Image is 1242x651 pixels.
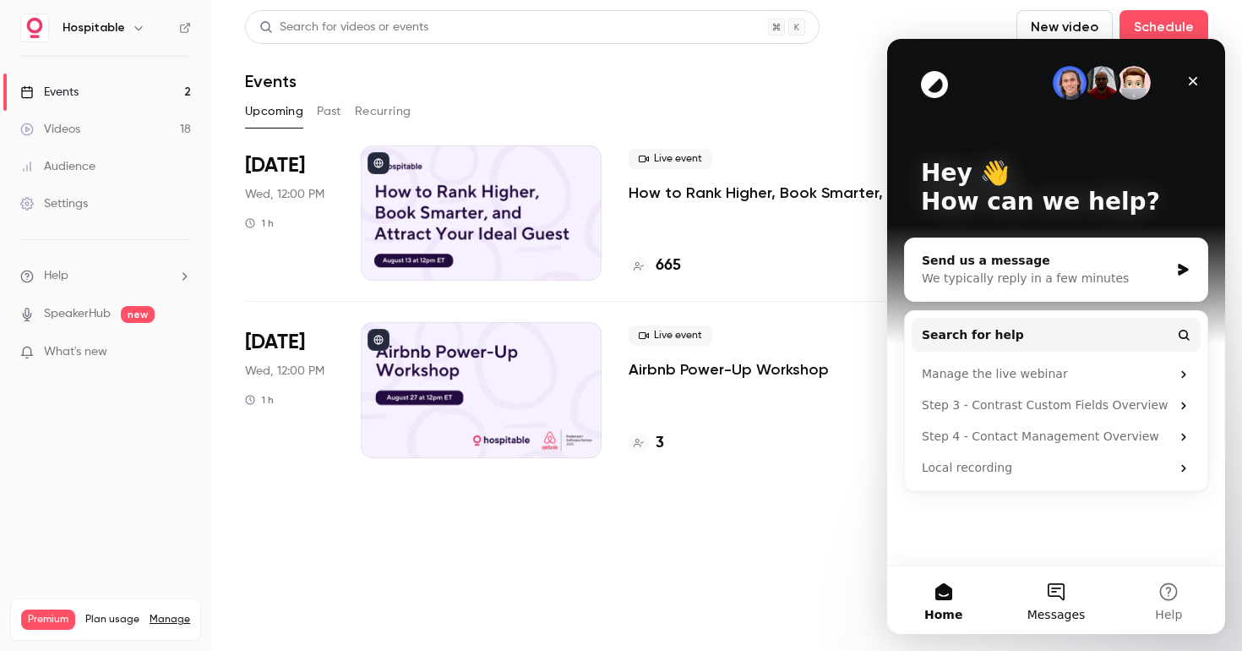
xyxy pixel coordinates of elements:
a: How to Rank Higher, Book Smarter, and Attract Your Ideal Guest [629,183,959,203]
iframe: Noticeable Trigger [171,345,191,360]
div: Videos [20,121,80,138]
h4: 3 [656,432,664,455]
span: [DATE] [245,152,305,179]
button: Upcoming [245,98,303,125]
span: Plan usage [85,613,139,626]
span: [DATE] [245,329,305,356]
span: Live event [629,149,712,169]
div: Events [20,84,79,101]
a: SpeakerHub [44,305,111,323]
a: 665 [629,254,681,277]
div: Aug 27 Wed, 12:00 PM (America/Toronto) [245,322,334,457]
button: New video [1016,10,1113,44]
span: new [121,306,155,323]
button: Past [317,98,341,125]
span: Help [44,267,68,285]
div: 1 h [245,216,274,230]
div: Aug 13 Wed, 12:00 PM (America/Toronto) [245,145,334,281]
a: Airbnb Power-Up Workshop [629,359,829,380]
div: 1 h [245,393,274,407]
a: Manage [150,613,190,626]
img: Hospitable [21,14,48,41]
span: Premium [21,610,75,630]
iframe: Intercom live chat [887,39,1225,634]
h1: Events [245,71,297,91]
div: Search for videos or events [259,19,428,36]
li: help-dropdown-opener [20,267,191,285]
div: Settings [20,195,88,212]
h6: Hospitable [63,19,125,36]
span: Wed, 12:00 PM [245,186,324,203]
button: Recurring [355,98,411,125]
span: Live event [629,325,712,346]
a: 3 [629,432,664,455]
span: What's new [44,343,107,361]
span: Wed, 12:00 PM [245,363,324,380]
h4: 665 [656,254,681,277]
div: Audience [20,158,95,175]
button: Schedule [1119,10,1208,44]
